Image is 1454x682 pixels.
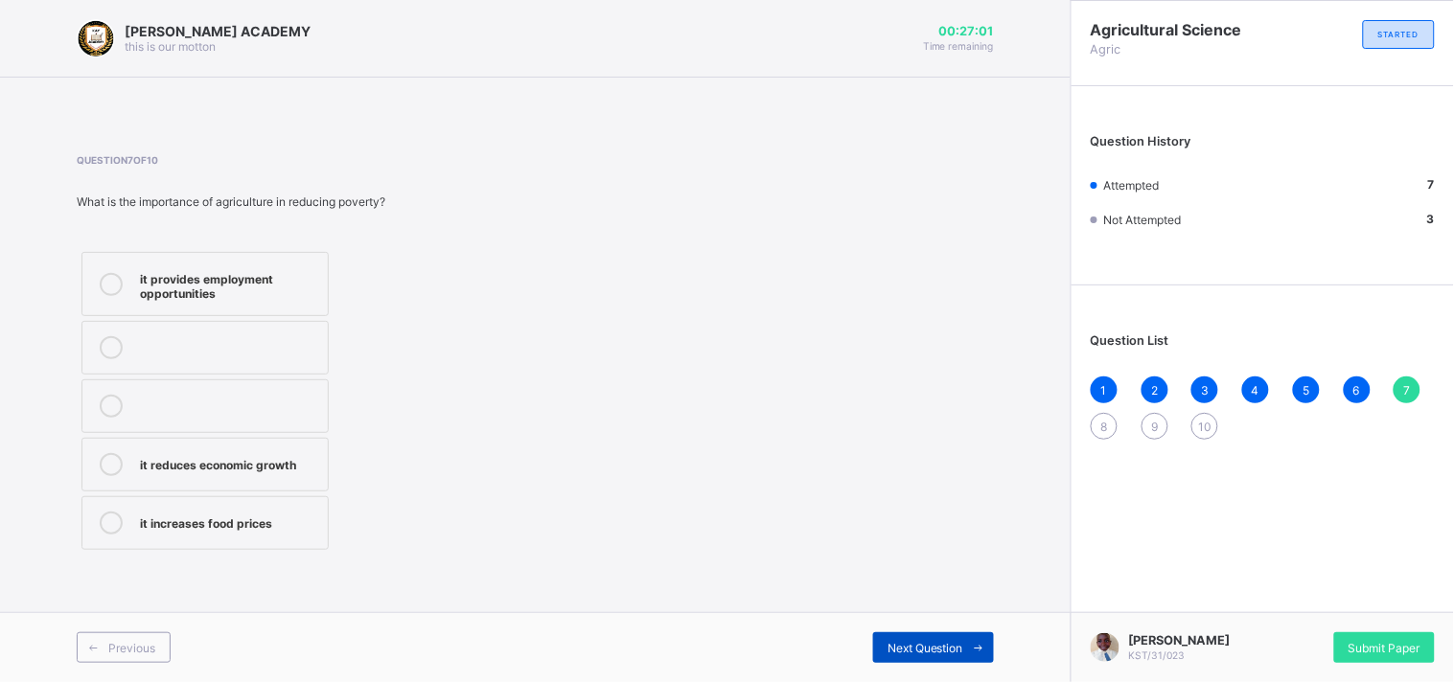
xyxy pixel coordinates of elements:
[923,40,994,52] span: Time remaining
[1091,20,1263,39] span: Agricultural Science
[1427,212,1435,226] b: 3
[77,194,505,209] div: What is the importance of agriculture in reducing poverty?
[1129,633,1231,648] span: [PERSON_NAME]
[1404,383,1411,398] span: 7
[1091,134,1191,148] span: Question History
[1103,213,1181,227] span: Not Attempted
[1091,333,1169,348] span: Question List
[125,39,216,54] span: this is our motton
[923,24,994,38] span: 00:27:01
[1428,177,1435,192] b: 7
[125,23,311,39] span: [PERSON_NAME] ACADEMY
[1349,641,1420,655] span: Submit Paper
[140,267,318,301] div: it provides employment opportunities
[140,453,318,472] div: it reduces economic growth
[1101,420,1108,434] span: 8
[1378,30,1419,39] span: STARTED
[77,154,505,166] span: Question 7 of 10
[1198,420,1212,434] span: 10
[888,641,963,655] span: Next Question
[1129,649,1186,661] span: KST/31/023
[1151,420,1158,434] span: 9
[1101,383,1107,398] span: 1
[1303,383,1309,398] span: 5
[1103,178,1159,193] span: Attempted
[1353,383,1360,398] span: 6
[1151,383,1158,398] span: 2
[108,641,155,655] span: Previous
[1201,383,1209,398] span: 3
[1252,383,1259,398] span: 4
[140,511,318,531] div: it increases food prices
[1091,42,1263,57] span: Agric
